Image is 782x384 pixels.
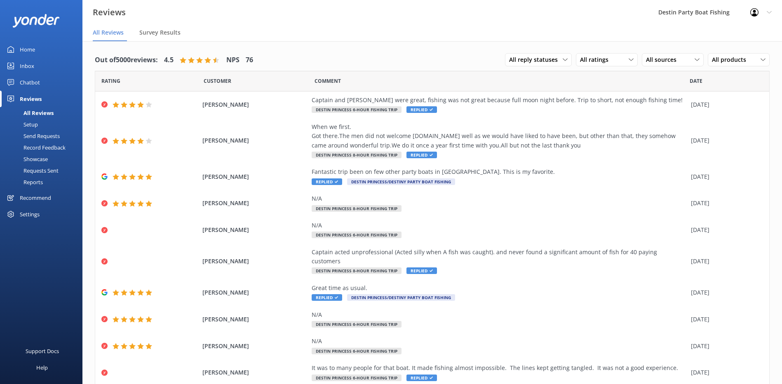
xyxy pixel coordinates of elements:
[5,119,82,130] a: Setup
[226,55,240,66] h4: NPS
[5,107,82,119] a: All Reviews
[312,106,402,113] span: Destin Princess 6-Hour Fishing Trip
[691,136,759,145] div: [DATE]
[5,176,43,188] div: Reports
[312,363,687,372] div: It was to many people for that boat. It made fishing almost impossible. The lines kept getting ta...
[101,77,120,85] span: Date
[509,55,563,64] span: All reply statuses
[315,77,341,85] span: Question
[246,55,253,66] h4: 76
[93,6,126,19] h3: Reviews
[202,136,308,145] span: [PERSON_NAME]
[5,153,82,165] a: Showcase
[202,315,308,324] span: [PERSON_NAME]
[93,28,124,37] span: All Reviews
[312,375,402,381] span: Destin Princess 6-Hour Fishing Trip
[691,172,759,181] div: [DATE]
[312,152,402,158] span: Destin Princess 8-Hour Fishing Trip
[312,310,687,319] div: N/A
[347,294,455,301] span: Destin Princess/Destiny Party Boat Fishing
[406,375,437,381] span: Replied
[691,199,759,208] div: [DATE]
[406,106,437,113] span: Replied
[5,165,59,176] div: Requests Sent
[406,267,437,274] span: Replied
[347,178,455,185] span: Destin Princess/Destiny Party Boat Fishing
[690,77,702,85] span: Date
[691,257,759,266] div: [DATE]
[20,41,35,58] div: Home
[691,288,759,297] div: [DATE]
[164,55,174,66] h4: 4.5
[202,100,308,109] span: [PERSON_NAME]
[712,55,751,64] span: All products
[312,232,402,238] span: Destin Princess 6-Hour Fishing Trip
[580,55,613,64] span: All ratings
[312,194,687,203] div: N/A
[20,74,40,91] div: Chatbot
[36,359,48,376] div: Help
[312,348,402,354] span: Destin Princess 6-Hour Fishing Trip
[202,342,308,351] span: [PERSON_NAME]
[20,190,51,206] div: Recommend
[20,58,34,74] div: Inbox
[202,257,308,266] span: [PERSON_NAME]
[202,368,308,377] span: [PERSON_NAME]
[406,152,437,158] span: Replied
[312,321,402,328] span: Destin Princess 6-Hour Fishing Trip
[691,225,759,234] div: [DATE]
[5,176,82,188] a: Reports
[202,172,308,181] span: [PERSON_NAME]
[5,142,82,153] a: Record Feedback
[312,122,687,150] div: When we first. Got there.The men did not welcome [DOMAIN_NAME] well as we would have liked to hav...
[204,77,231,85] span: Date
[5,153,48,165] div: Showcase
[202,199,308,208] span: [PERSON_NAME]
[646,55,681,64] span: All sources
[5,130,82,142] a: Send Requests
[691,315,759,324] div: [DATE]
[312,167,687,176] div: Fantastic trip been on few other party boats in [GEOGRAPHIC_DATA]. This is my favorite.
[312,205,402,212] span: Destin Princess 8-Hour Fishing Trip
[312,337,687,346] div: N/A
[312,283,687,293] div: Great time as usual.
[312,96,687,105] div: Captain and [PERSON_NAME] were great, fishing was not great because full moon night before. Trip ...
[26,343,59,359] div: Support Docs
[202,225,308,234] span: [PERSON_NAME]
[5,119,38,130] div: Setup
[20,206,40,222] div: Settings
[5,165,82,176] a: Requests Sent
[5,142,66,153] div: Record Feedback
[202,288,308,297] span: [PERSON_NAME]
[20,91,42,107] div: Reviews
[312,294,342,301] span: Replied
[95,55,158,66] h4: Out of 5000 reviews:
[312,178,342,185] span: Replied
[5,130,60,142] div: Send Requests
[12,14,60,28] img: yonder-white-logo.png
[312,221,687,230] div: N/A
[691,368,759,377] div: [DATE]
[312,267,402,274] span: Destin Princess 8-Hour Fishing Trip
[691,100,759,109] div: [DATE]
[5,107,54,119] div: All Reviews
[312,248,687,266] div: Captain acted unprofessional (Acted silly when A fish was caught). and never found a significant ...
[139,28,181,37] span: Survey Results
[691,342,759,351] div: [DATE]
